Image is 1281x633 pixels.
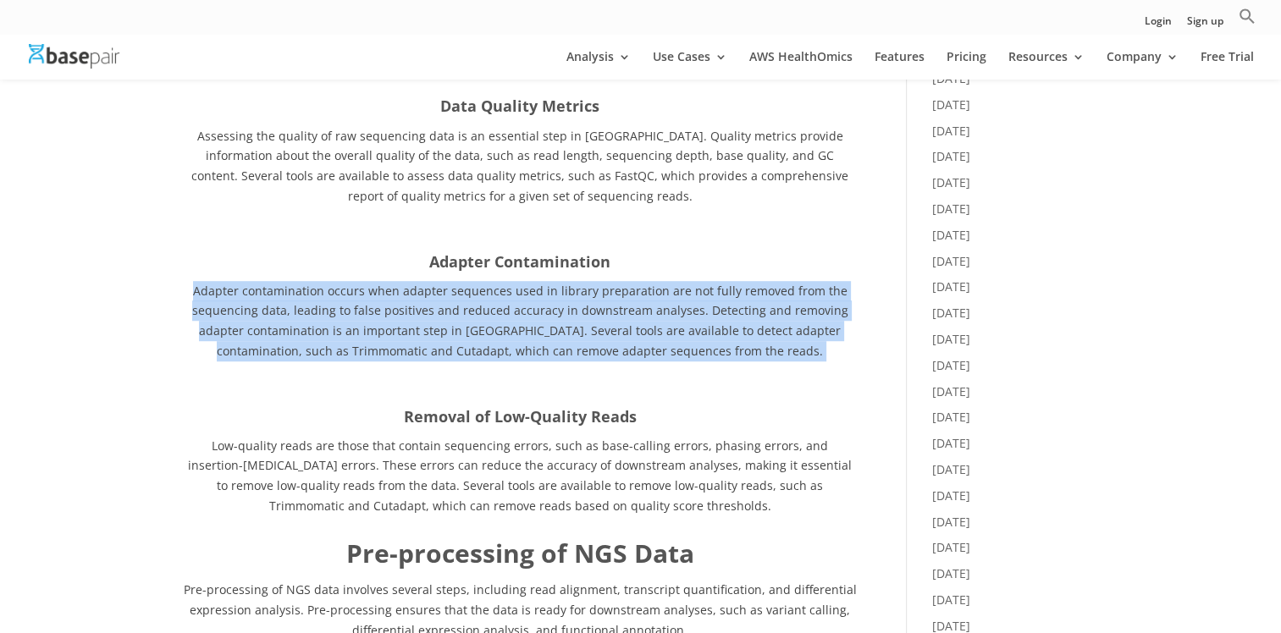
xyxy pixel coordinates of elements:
[932,514,970,530] a: [DATE]
[1239,8,1256,25] svg: Search
[932,174,970,190] a: [DATE]
[188,438,852,514] span: Low-quality reads are those that contain sequencing errors, such as base-calling errors, phasing ...
[1196,548,1261,613] iframe: Drift Widget Chat Controller
[932,592,970,608] a: [DATE]
[932,409,970,425] a: [DATE]
[429,251,610,272] strong: Adapter Contamination
[404,406,637,427] strong: Removal of Low-Quality Reads
[932,253,970,269] a: [DATE]
[932,305,970,321] a: [DATE]
[440,96,599,116] strong: Data Quality Metrics
[932,278,970,294] a: [DATE]
[1008,51,1085,80] a: Resources
[1107,51,1179,80] a: Company
[1239,8,1256,34] a: Search Icon Link
[932,331,970,347] a: [DATE]
[191,128,848,204] span: Assessing the quality of raw sequencing data is an essential step in [GEOGRAPHIC_DATA]. Quality m...
[932,461,970,477] a: [DATE]
[932,383,970,399] a: [DATE]
[932,96,970,113] a: [DATE]
[1201,51,1254,80] a: Free Trial
[653,51,727,80] a: Use Cases
[346,536,694,570] b: Pre-processing of NGS Data
[29,44,119,69] img: Basepair
[566,51,631,80] a: Analysis
[932,123,970,139] a: [DATE]
[875,51,925,80] a: Features
[932,201,970,217] a: [DATE]
[932,487,970,504] a: [DATE]
[932,357,970,373] a: [DATE]
[932,148,970,164] a: [DATE]
[932,227,970,243] a: [DATE]
[932,435,970,451] a: [DATE]
[749,51,853,80] a: AWS HealthOmics
[192,283,848,359] span: Adapter contamination occurs when adapter sequences used in library preparation are not fully rem...
[947,51,986,80] a: Pricing
[1145,16,1172,34] a: Login
[932,565,970,581] a: [DATE]
[932,539,970,555] a: [DATE]
[1187,16,1223,34] a: Sign up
